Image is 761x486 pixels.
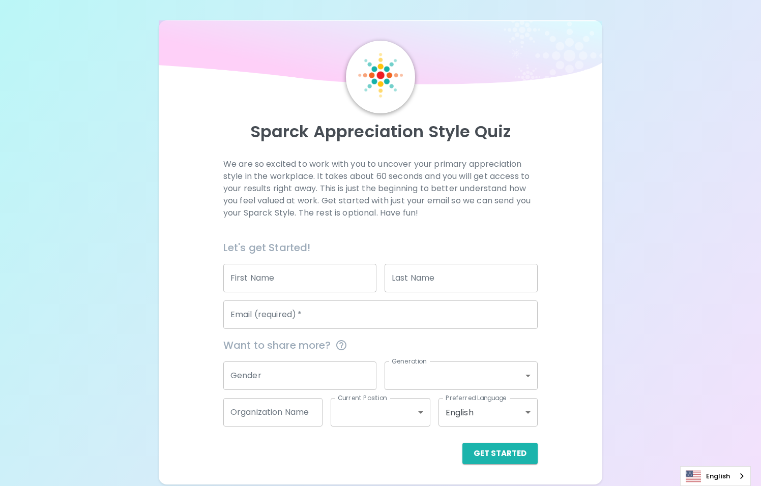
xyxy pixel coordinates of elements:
img: wave [159,20,603,90]
button: Get Started [462,443,538,464]
aside: Language selected: English [680,466,751,486]
p: We are so excited to work with you to uncover your primary appreciation style in the workplace. I... [223,158,538,219]
h6: Let's get Started! [223,239,538,256]
div: English [438,398,538,427]
span: Want to share more? [223,337,538,353]
svg: This information is completely confidential and only used for aggregated appreciation studies at ... [335,339,347,351]
label: Preferred Language [446,393,507,402]
img: Sparck Logo [358,53,403,98]
p: Sparck Appreciation Style Quiz [171,121,591,142]
label: Current Position [338,393,387,402]
div: Language [680,466,751,486]
a: English [681,467,750,485]
label: Generation [392,357,427,366]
